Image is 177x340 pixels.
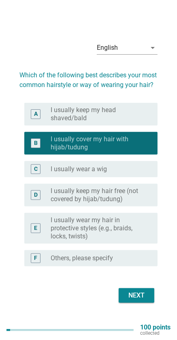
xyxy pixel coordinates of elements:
label: I usually wear my hair in protective styles (e.g., braids, locks, twists) [51,216,145,240]
div: English [97,44,118,51]
h2: Which of the following best describes your most common hairstyle or way of wearing your hair? [19,62,158,90]
label: I usually keep my hair free (not covered by hijab/tudung) [51,187,145,203]
div: C [34,165,38,174]
label: I usually wear a wig [51,165,107,173]
div: F [34,254,37,263]
div: B [34,139,38,148]
div: Next [125,291,148,300]
label: Others, please specify [51,254,113,262]
label: I usually cover my hair with hijab/tudung [51,135,145,151]
button: Next [119,288,154,303]
p: 100 points [140,325,171,330]
div: D [34,191,38,200]
div: A [34,110,38,119]
i: arrow_drop_down [148,43,158,53]
p: collected [140,330,171,336]
div: E [34,224,37,233]
label: I usually keep my head shaved/bald [51,106,145,122]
